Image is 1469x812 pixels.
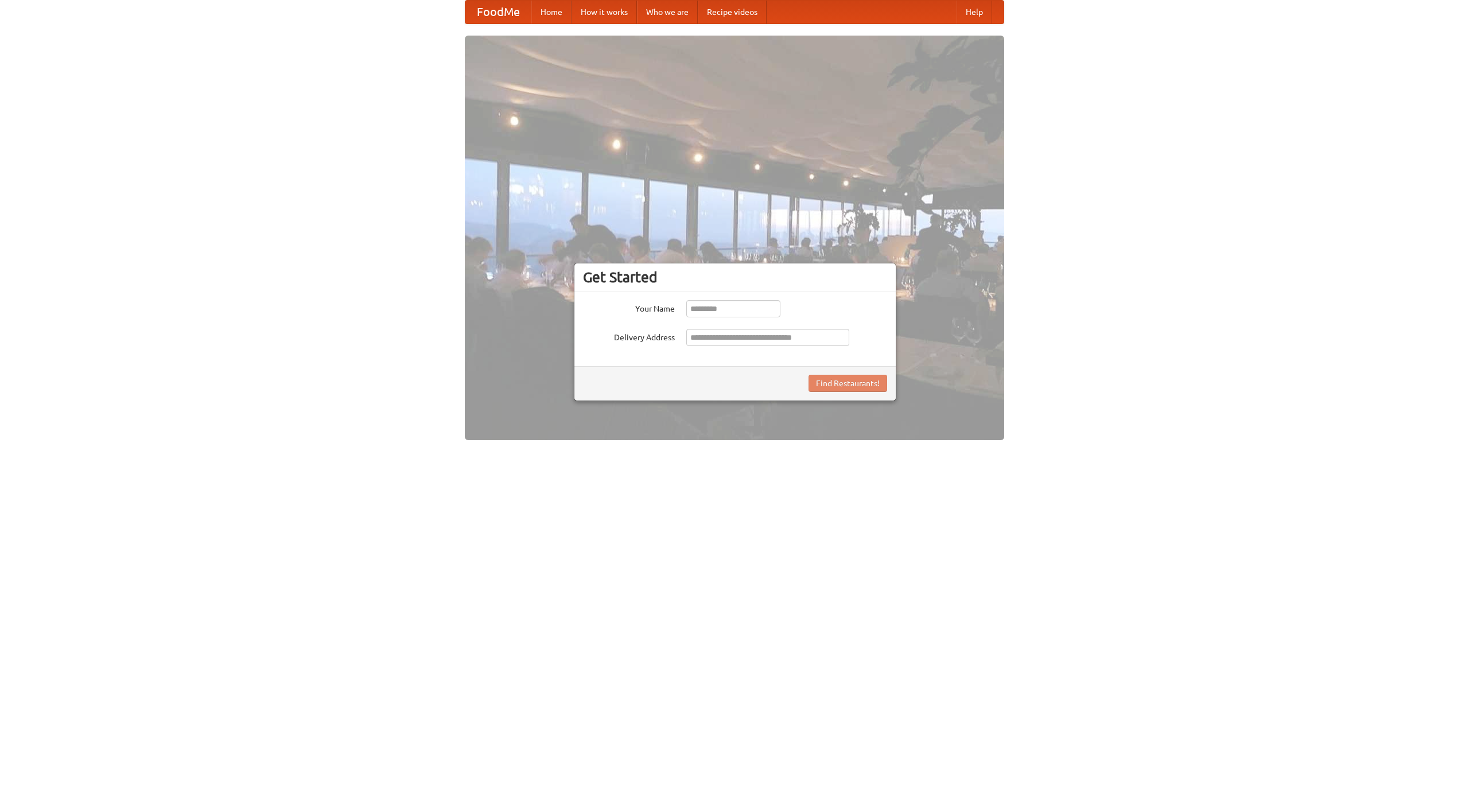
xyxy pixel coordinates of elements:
label: Delivery Address [583,329,675,343]
label: Your Name [583,300,675,314]
h3: Get Started [583,269,887,286]
a: Who we are [637,1,698,24]
a: Home [531,1,572,24]
a: Recipe videos [698,1,767,24]
button: Find Restaurants! [809,375,887,392]
a: FoodMe [465,1,531,24]
a: How it works [572,1,637,24]
a: Help [957,1,992,24]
